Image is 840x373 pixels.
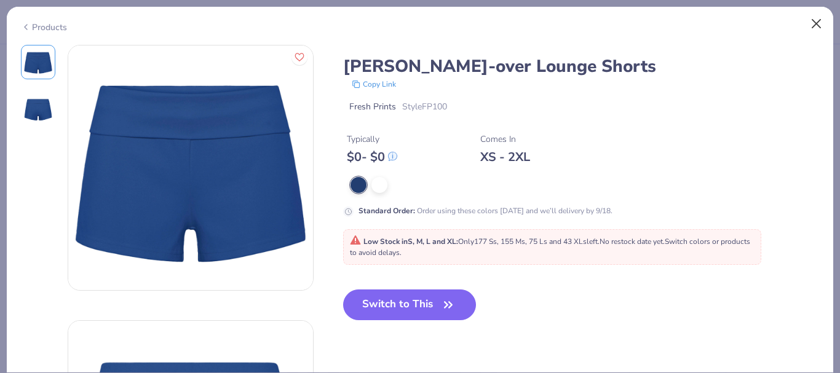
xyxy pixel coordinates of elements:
[68,45,313,290] img: Front
[343,55,820,78] div: [PERSON_NAME]-over Lounge Shorts
[23,94,53,124] img: Back
[291,49,307,65] button: Like
[480,133,530,146] div: Comes In
[359,205,612,216] div: Order using these colors [DATE] and we’ll delivery by 9/18.
[805,12,828,36] button: Close
[23,47,53,77] img: Front
[480,149,530,165] div: XS - 2XL
[347,133,397,146] div: Typically
[350,237,750,257] span: Only 177 Ss, 155 Ms, 75 Ls and 43 XLs left. Switch colors or products to avoid delays.
[348,78,400,90] button: copy to clipboard
[21,21,67,34] div: Products
[347,149,397,165] div: $ 0 - $ 0
[349,100,396,113] span: Fresh Prints
[343,289,477,320] button: Switch to This
[600,237,665,246] span: No restock date yet.
[402,100,447,113] span: Style FP100
[363,237,458,246] strong: Low Stock in S, M, L and XL :
[359,206,415,216] strong: Standard Order :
